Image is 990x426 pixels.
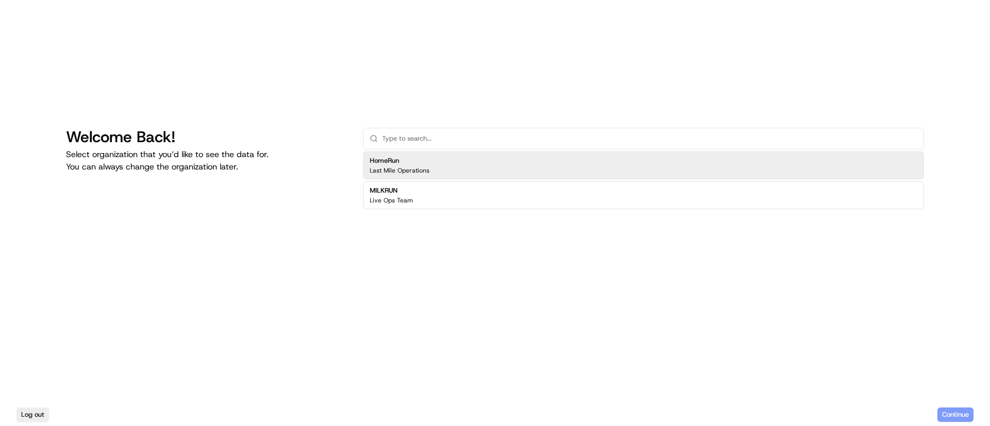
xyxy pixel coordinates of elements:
[370,166,430,175] p: Last Mile Operations
[370,156,430,165] h2: HomeRun
[370,196,413,205] p: Live Ops Team
[382,128,917,149] input: Type to search...
[66,148,346,173] p: Select organization that you’d like to see the data for. You can always change the organization l...
[370,186,413,195] h2: MILKRUN
[16,407,49,422] button: Log out
[363,149,924,211] div: Suggestions
[66,128,346,146] h1: Welcome Back!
